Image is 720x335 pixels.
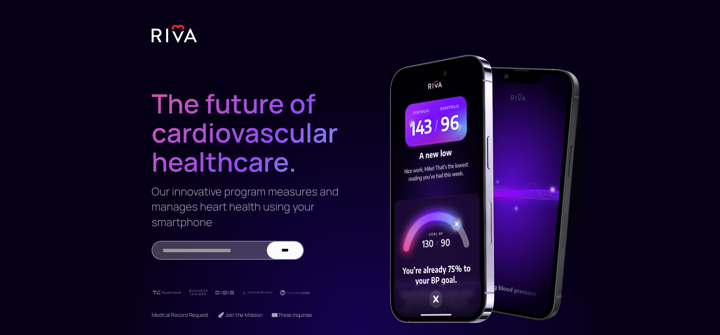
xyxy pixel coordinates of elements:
a: 📧 Press inquiries [271,311,312,318]
h1: The future of cardiovascular healthcare. [152,58,342,176]
h3: Our innovative program measures and manages heart health using your smartphone [152,184,342,230]
a: 🚀 Join the Mission [218,311,262,318]
form: Email Form [152,241,304,260]
a: Medical Record Request [152,311,209,318]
